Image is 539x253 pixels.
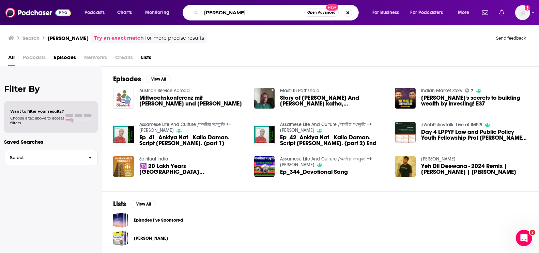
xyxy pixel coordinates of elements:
[189,5,365,20] div: Search podcasts, credits, & more...
[421,129,528,141] a: Day 4 LPPYF Law and Public Policy Youth Fellowship Prof Uday Shankar & Udit Mishra IMPRI
[141,52,151,66] a: Lists
[280,156,372,168] a: Assamese Life And Culture /অসমীয়া সংস্কৃতি ++Kiran Chandra Nath
[372,8,399,17] span: For Business
[139,156,168,162] a: Spiritual India
[465,88,474,93] a: 7
[453,7,478,18] button: open menu
[458,8,469,17] span: More
[134,235,168,242] a: [PERSON_NAME]
[84,8,105,17] span: Podcasts
[421,163,528,175] span: Yeh Dil Deewana - 2024 Remix | [PERSON_NAME] | [PERSON_NAME]
[280,135,387,146] span: Ep_42_Ankiya Nat _Kalio Daman._ Script [PERSON_NAME]. (part 2) End
[201,7,304,18] input: Search podcasts, credits, & more...
[307,11,336,14] span: Open Advanced
[4,139,98,145] p: Saved Searches
[4,155,83,160] span: Select
[421,156,456,162] a: DEEJAY FRANCIS
[4,150,98,165] button: Select
[280,88,320,94] a: Masti Ki Pathshala
[280,135,387,146] a: Ep_42_Ankiya Nat _Kalio Daman._ Script Shankar Dev. (part 2) End
[421,88,462,94] a: Indian Market Story
[132,200,156,208] button: View All
[134,216,183,224] a: Episodes I’ve Sponsored
[145,8,169,17] span: Monitoring
[113,230,128,246] a: Gaby Roslin
[494,35,528,41] button: Send feedback
[139,135,246,146] a: Ep_41_Ankiya Nat _Kalio Daman._ Script Shankar Dev. (part 1)
[516,230,532,246] iframe: Intercom live chat
[515,5,530,20] span: Logged in as lemya
[147,75,171,83] button: View All
[113,125,134,145] img: Ep_41_Ankiya Nat _Kalio Daman._ Script Shankar Dev. (part 1)
[145,34,204,42] span: for more precise results
[10,109,64,114] span: Want to filter your results?
[395,88,416,109] img: Shankarnath's secrets to building wealth by investing! E37
[84,52,107,66] span: Networks
[5,6,71,19] img: Podchaser - Follow, Share and Rate Podcasts
[421,129,528,141] span: Day 4 LPPYF Law and Public Policy Youth Fellowship Prof [PERSON_NAME] & [PERSON_NAME] IMPRI
[4,84,98,94] h2: Filter By
[139,95,246,107] span: Mittwochskonferenz mit [PERSON_NAME] und [PERSON_NAME]
[113,7,136,18] a: Charts
[395,122,416,143] img: Day 4 LPPYF Law and Public Policy Youth Fellowship Prof Uday Shankar & Udit Mishra IMPRI
[139,95,246,107] a: Mittwochskonferenz mit Barbara Nath-Wiser und Shankar Nath
[406,7,453,18] button: open menu
[139,88,190,94] a: Austrian Service Abroad
[113,200,126,208] h2: Lists
[525,5,530,11] svg: Add a profile image
[471,89,474,92] span: 7
[117,8,132,17] span: Charts
[280,95,387,107] span: Story of [PERSON_NAME] And [PERSON_NAME] katha, [PERSON_NAME] Ji ki [PERSON_NAME]
[22,35,40,41] h3: Search
[54,52,76,66] a: Episodes
[254,88,275,109] img: Story of Markandeya Rishi And Bhole Nath Markandeshwar katha, Shiv Shankar Ji ki Kripa
[304,9,339,17] button: Open AdvancedNew
[254,156,275,177] img: Ep_344_Devotional Song
[139,163,246,175] span: 🕉️ 20 Lakh Years [GEOGRAPHIC_DATA][DEMOGRAPHIC_DATA] – [PERSON_NAME] Nath Mandir, [GEOGRAPHIC_DATA]
[395,156,416,177] img: Yeh Dil Deewana - 2024 Remix | Shah Rukh Khan | Sonu Nigam
[94,34,144,42] a: Try an exact match
[515,5,530,20] button: Show profile menu
[421,122,482,128] a: #WebPolicyTalk: Live at IMPRI
[113,75,171,83] a: EpisodesView All
[515,5,530,20] img: User Profile
[113,88,134,109] img: Mittwochskonferenz mit Barbara Nath-Wiser und Shankar Nath
[421,163,528,175] a: Yeh Dil Deewana - 2024 Remix | Shah Rukh Khan | Sonu Nigam
[80,7,113,18] button: open menu
[113,156,134,177] img: 🕉️ 20 Lakh Years Old Shiv Temple – Shri Takshakeshwar Nath Mandir, Prayagraj
[280,122,372,133] a: Assamese Life And Culture /অসমীয়া সংস্কৃতি ++Kiran Chandra Nath
[368,7,408,18] button: open menu
[8,52,15,66] a: All
[479,7,491,18] a: Show notifications dropdown
[496,7,507,18] a: Show notifications dropdown
[139,135,246,146] span: Ep_41_Ankiya Nat _Kalio Daman._ Script [PERSON_NAME]. (part 1)
[140,7,178,18] button: open menu
[280,169,348,175] a: Ep_344_Devotional Song
[254,125,275,145] img: Ep_42_Ankiya Nat _Kalio Daman._ Script Shankar Dev. (part 2) End
[139,122,231,133] a: Assamese Life And Culture /অসমীয়া সংস্কৃতি ++Kiran Chandra Nath
[48,35,89,41] h3: [PERSON_NAME]
[280,95,387,107] a: Story of Markandeya Rishi And Bhole Nath Markandeshwar katha, Shiv Shankar Ji ki Kripa
[530,230,535,235] span: 2
[23,52,46,66] span: Podcasts
[326,4,338,11] span: New
[411,8,443,17] span: For Podcasters
[113,212,128,228] a: Episodes I’ve Sponsored
[421,95,528,107] span: [PERSON_NAME]'s secrets to building wealth by investing! E37
[421,95,528,107] a: Shankarnath's secrets to building wealth by investing! E37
